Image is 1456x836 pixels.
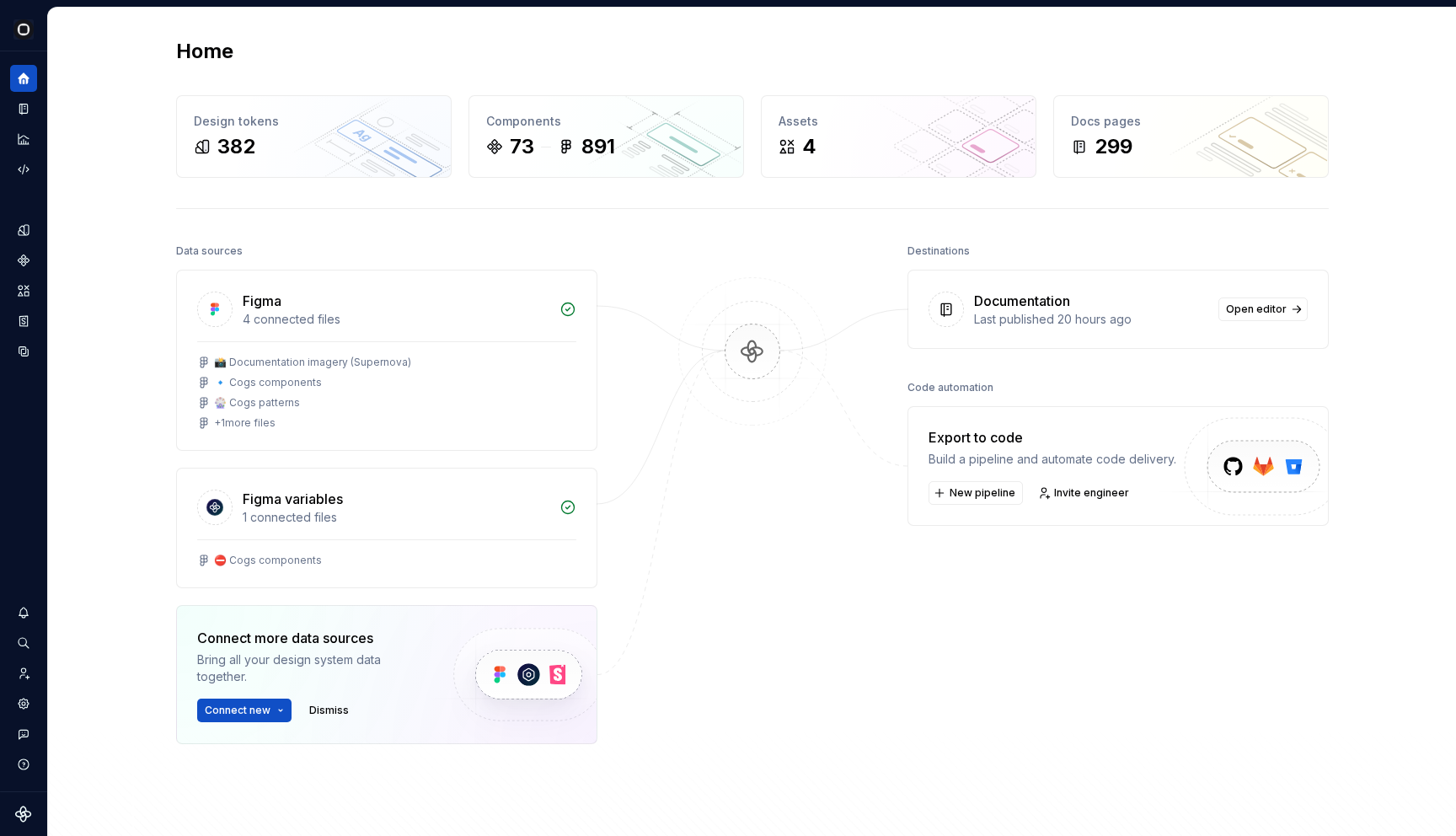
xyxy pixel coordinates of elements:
[10,156,37,183] a: Code automation
[176,239,243,263] div: Data sources
[176,468,597,588] a: Figma variables1 connected files⛔️ Cogs components
[243,489,343,509] div: Figma variables
[10,277,37,304] a: Assets
[1053,95,1329,178] a: Docs pages299
[197,699,292,722] button: Connect new
[243,509,549,526] div: 1 connected files
[302,699,356,722] button: Dismiss
[761,95,1036,178] a: Assets4
[197,628,425,648] div: Connect more data sources
[13,19,34,40] img: 293001da-8814-4710-858c-a22b548e5d5c.png
[176,95,452,178] a: Design tokens382
[10,65,37,92] a: Home
[468,95,744,178] a: Components73891
[243,311,549,328] div: 4 connected files
[214,554,322,567] div: ⛔️ Cogs components
[929,481,1023,505] button: New pipeline
[205,704,270,717] span: Connect new
[194,113,434,130] div: Design tokens
[1218,297,1308,321] a: Open editor
[779,113,1019,130] div: Assets
[214,356,411,369] div: 📸 Documentation imagery (Supernova)
[214,416,276,430] div: + 1 more files
[10,660,37,687] a: Invite team
[10,690,37,717] a: Settings
[950,486,1015,500] span: New pipeline
[10,599,37,626] button: Notifications
[217,133,255,160] div: 382
[214,396,300,410] div: 🎡 Cogs patterns
[10,247,37,274] a: Components
[486,113,726,130] div: Components
[907,376,993,399] div: Code automation
[581,133,615,160] div: 891
[15,806,32,823] svg: Supernova Logo
[1226,303,1287,316] span: Open editor
[10,217,37,244] a: Design tokens
[176,270,597,451] a: Figma4 connected files📸 Documentation imagery (Supernova)🔹 Cogs components🎡 Cogs patterns+1more f...
[974,291,1070,311] div: Documentation
[929,451,1176,468] div: Build a pipeline and automate code delivery.
[802,133,816,160] div: 4
[309,704,349,717] span: Dismiss
[510,133,534,160] div: 73
[1033,481,1137,505] a: Invite engineer
[974,311,1208,328] div: Last published 20 hours ago
[1054,486,1129,500] span: Invite engineer
[10,721,37,748] button: Contact support
[10,126,37,153] a: Analytics
[10,308,37,335] a: Storybook stories
[243,291,281,311] div: Figma
[10,630,37,656] button: Search ⌘K
[214,376,322,389] div: 🔹 Cogs components
[10,338,37,365] a: Data sources
[1095,133,1132,160] div: 299
[929,427,1176,447] div: Export to code
[10,95,37,122] a: Documentation
[1071,113,1311,130] div: Docs pages
[907,239,970,263] div: Destinations
[197,651,425,685] div: Bring all your design system data together.
[176,38,233,65] h2: Home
